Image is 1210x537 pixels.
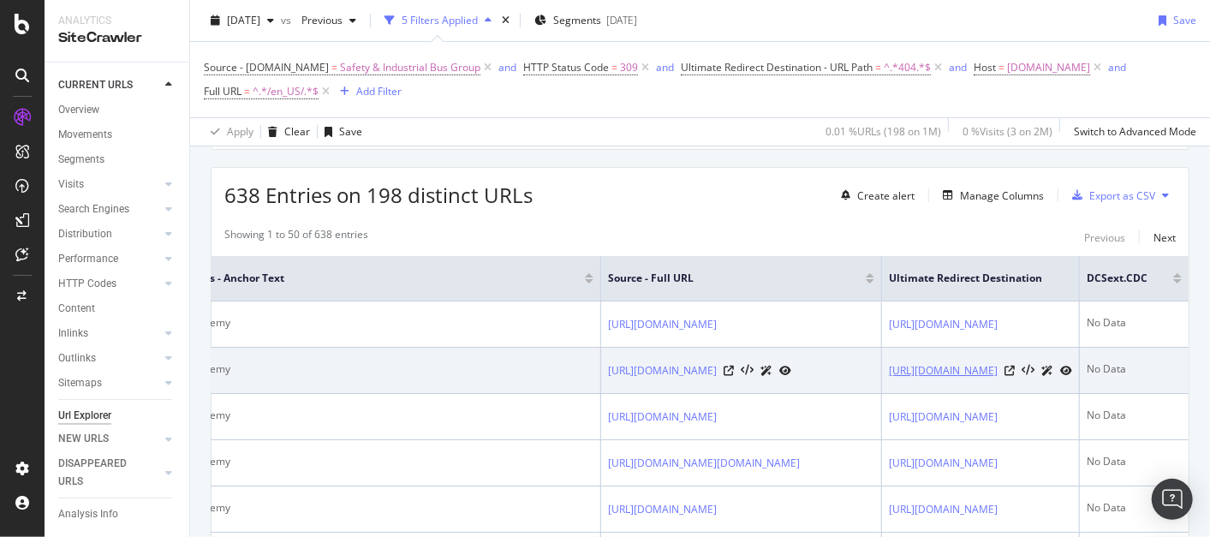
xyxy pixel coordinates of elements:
a: [URL][DOMAIN_NAME] [889,316,998,333]
a: Distribution [58,225,160,243]
span: Source - [DOMAIN_NAME] [204,60,329,75]
a: DISAPPEARED URLS [58,455,160,491]
span: 309 [620,56,638,80]
div: and [656,60,674,75]
span: Previous [295,13,343,27]
span: = [244,84,250,98]
button: Create alert [834,182,915,209]
span: Ultimate Redirect Destination [889,271,1046,286]
span: = [998,60,1004,75]
div: SiteCrawler [58,28,176,48]
div: Analytics [58,14,176,28]
a: [URL][DOMAIN_NAME] [889,362,998,379]
div: Previous [1084,230,1125,245]
button: and [498,59,516,75]
button: Clear [261,118,310,146]
div: Content [58,300,95,318]
a: Overview [58,101,177,119]
a: Content [58,300,177,318]
div: Switch to Advanced Mode [1074,124,1196,139]
div: eAcademy [180,408,593,423]
a: [URL][DOMAIN_NAME] [608,362,717,379]
div: Movements [58,126,112,144]
div: No Data [1087,408,1182,423]
div: Apply [227,124,253,139]
div: Manage Columns [960,188,1044,203]
div: eAcademy [180,454,593,469]
div: Save [339,124,362,139]
div: No Data [1087,500,1182,516]
a: Visit Online Page [724,366,734,376]
span: Host [974,60,996,75]
a: [URL][DOMAIN_NAME] [889,501,998,518]
div: and [498,60,516,75]
span: = [331,60,337,75]
a: URL Inspection [779,361,791,379]
div: Performance [58,250,118,268]
div: eAcademy [180,500,593,516]
a: URL Inspection [1060,361,1072,379]
span: Full URL [204,84,241,98]
a: CURRENT URLS [58,76,160,94]
div: Analysis Info [58,505,118,523]
button: [DATE] [204,7,281,34]
div: 0.01 % URLs ( 198 on 1M ) [826,124,941,139]
a: [URL][DOMAIN_NAME][DOMAIN_NAME] [608,455,800,472]
button: and [656,59,674,75]
button: Switch to Advanced Mode [1067,118,1196,146]
div: No Data [1087,454,1182,469]
div: Clear [284,124,310,139]
button: View HTML Source [741,365,754,377]
div: Segments [58,151,104,169]
a: Outlinks [58,349,160,367]
div: Visits [58,176,84,194]
div: HTTP Codes [58,275,116,293]
span: Segments [553,13,601,27]
div: and [949,60,967,75]
div: Url Explorer [58,407,111,425]
button: Save [318,118,362,146]
button: and [949,59,967,75]
a: Sitemaps [58,374,160,392]
div: Overview [58,101,99,119]
span: = [611,60,617,75]
button: Save [1152,7,1196,34]
span: Safety & Industrial Bus Group [340,56,480,80]
a: [URL][DOMAIN_NAME] [608,316,717,333]
div: DISAPPEARED URLS [58,455,145,491]
span: HTTP Status Code [523,60,609,75]
button: Next [1153,227,1176,248]
button: Segments[DATE] [528,7,644,34]
div: eAcademy [180,315,593,331]
div: [DATE] [606,13,637,27]
div: Next [1153,230,1176,245]
div: Outlinks [58,349,96,367]
div: Sitemaps [58,374,102,392]
span: [DOMAIN_NAME] [1007,56,1090,80]
button: Apply [204,118,253,146]
div: Add Filter [356,84,402,98]
div: Open Intercom Messenger [1152,479,1193,520]
div: CURRENT URLS [58,76,133,94]
div: Save [1173,13,1196,27]
button: 5 Filters Applied [378,7,498,34]
div: Showing 1 to 50 of 638 entries [224,227,368,248]
span: 2025 Aug. 10th [227,13,260,27]
button: Export as CSV [1065,182,1155,209]
a: Url Explorer [58,407,177,425]
span: vs [281,13,295,27]
a: Movements [58,126,177,144]
div: 5 Filters Applied [402,13,478,27]
div: times [498,12,513,29]
a: [URL][DOMAIN_NAME] [889,409,998,426]
div: eAcademy [180,361,593,377]
a: AI Url Details [760,361,772,379]
a: Analysis Info [58,505,177,523]
span: DCSext.CDC [1087,271,1147,286]
span: Ultimate Redirect Destination - URL Path [681,60,873,75]
button: Previous [1084,227,1125,248]
a: [URL][DOMAIN_NAME] [608,409,717,426]
a: Visit Online Page [1004,366,1015,376]
button: Previous [295,7,363,34]
span: ^.*/en_US/.*$ [253,80,319,104]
